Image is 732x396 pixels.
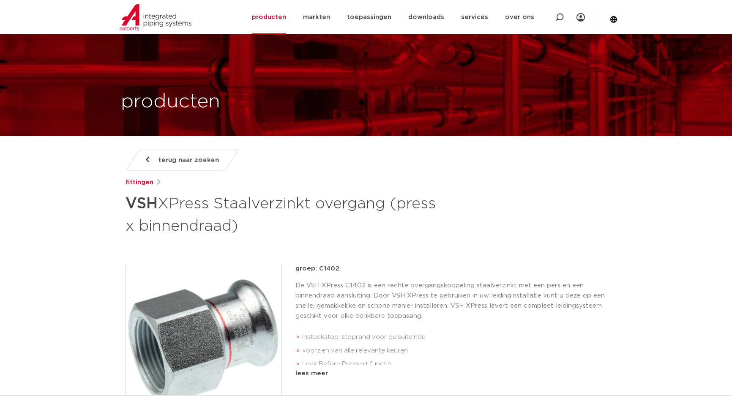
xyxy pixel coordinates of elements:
[126,178,153,188] a: fittingen
[295,369,606,379] div: lees meer
[295,281,606,321] p: De VSH XPress C1402 is een rechte overgangskoppeling staalverzinkt met een pers en een binnendraa...
[126,196,158,211] strong: VSH
[126,150,239,171] a: terug naar zoeken
[302,358,606,371] li: Leak Before Pressed-functie
[302,344,606,358] li: voorzien van alle relevante keuren
[295,264,606,274] p: groep: C1402
[302,330,606,344] li: insteekstop: stoprand voor buisuiteinde
[121,88,220,115] h1: producten
[126,191,443,237] h1: XPress Staalverzinkt overgang (press x binnendraad)
[158,153,219,167] span: terug naar zoeken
